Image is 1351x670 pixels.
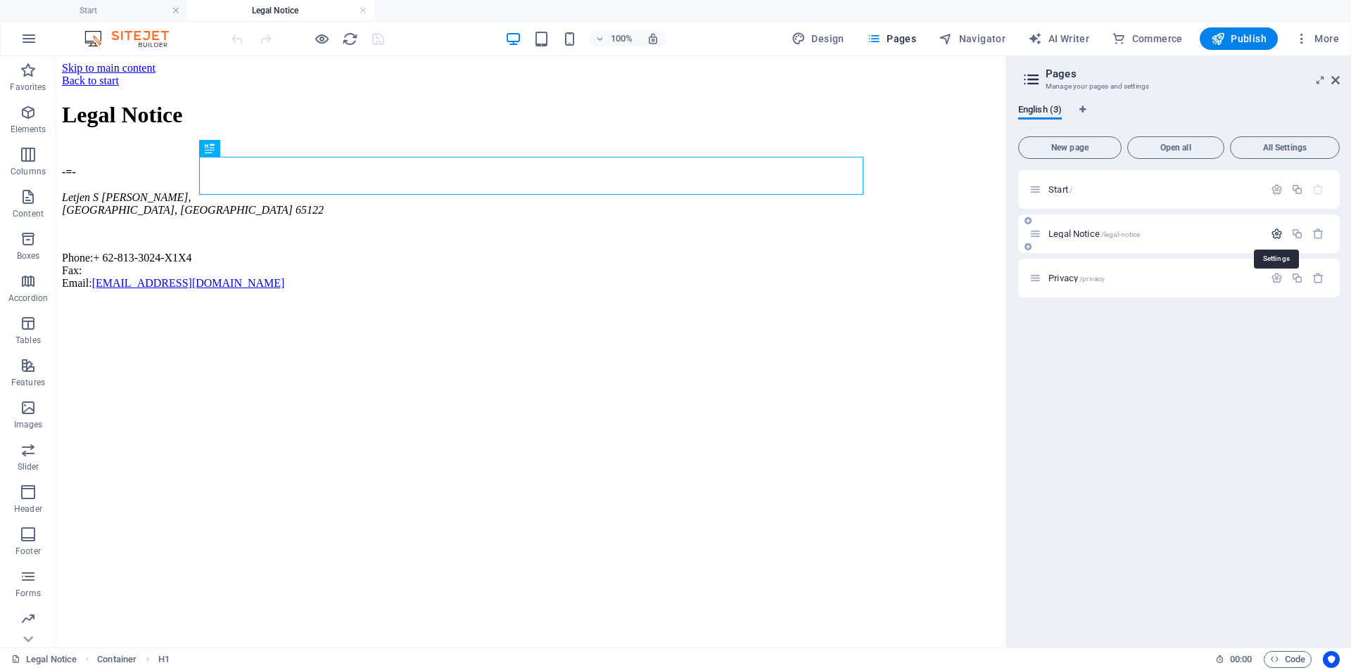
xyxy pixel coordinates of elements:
i: On resize automatically adjust zoom level to fit chosen device. [647,32,659,45]
p: Slider [18,461,39,472]
span: Publish [1211,32,1267,46]
span: More [1295,32,1339,46]
p: Favorites [10,82,46,93]
p: Accordion [8,292,48,304]
button: Click here to leave preview mode and continue editing [313,30,330,47]
span: All Settings [1236,143,1333,152]
p: Boxes [17,250,40,262]
button: All Settings [1230,136,1340,159]
button: reload [341,30,358,47]
button: Usercentrics [1323,651,1340,668]
span: English (3) [1018,101,1062,121]
span: Commerce [1112,32,1183,46]
p: Tables [15,335,41,346]
div: Duplicate [1291,183,1303,195]
h3: Manage your pages and settings [1046,80,1312,93]
p: Content [13,208,44,219]
p: Forms [15,588,41,599]
p: Columns [11,166,46,177]
span: Click to select. Double-click to edit [158,651,170,668]
div: Remove [1312,272,1324,284]
button: Pages [861,27,922,50]
button: AI Writer [1022,27,1095,50]
p: Images [14,419,43,430]
p: Marketing [8,630,47,641]
p: Elements [11,124,46,135]
span: AI Writer [1028,32,1089,46]
h6: 100% [610,30,633,47]
span: : [1240,654,1242,664]
div: Privacy/privacy [1044,273,1264,283]
a: Click to cancel selection. Double-click to open Pages [11,651,77,668]
p: Footer [15,546,41,557]
button: Open all [1127,136,1224,159]
span: Open all [1134,143,1218,152]
span: Pages [867,32,916,46]
h6: Session time [1215,651,1252,668]
span: Design [792,32,844,46]
div: Legal Notice/legal-notice [1044,229,1264,238]
div: Language Tabs [1018,104,1340,131]
h4: Legal Notice [187,3,374,18]
div: The startpage cannot be deleted [1312,183,1324,195]
div: Settings [1271,272,1283,284]
a: Skip to main content [6,6,99,18]
span: Navigator [939,32,1006,46]
div: Duplicate [1291,228,1303,240]
button: Code [1264,651,1312,668]
button: More [1289,27,1345,50]
nav: breadcrumb [97,651,170,668]
h2: Pages [1046,67,1340,80]
div: Settings [1271,183,1283,195]
span: New page [1025,143,1115,152]
p: Header [14,503,42,515]
span: /legal-notice [1101,231,1141,238]
span: Code [1270,651,1305,668]
button: New page [1018,136,1122,159]
div: Remove [1312,228,1324,240]
span: 00 00 [1230,651,1252,668]
span: / [1070,186,1072,194]
div: Start/ [1044,185,1264,194]
div: Duplicate [1291,272,1303,284]
button: Design [786,27,850,50]
span: Click to open page [1048,273,1105,283]
span: /privacy [1079,275,1105,283]
span: Click to open page [1048,184,1072,195]
i: Reload page [342,31,358,47]
button: Commerce [1106,27,1188,50]
span: Legal Notice [1048,228,1140,239]
img: Editor Logo [81,30,186,47]
button: 100% [589,30,639,47]
span: Click to select. Double-click to edit [97,651,137,668]
p: Features [11,377,45,388]
button: Navigator [933,27,1011,50]
button: Publish [1200,27,1278,50]
div: Design (Ctrl+Alt+Y) [786,27,850,50]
